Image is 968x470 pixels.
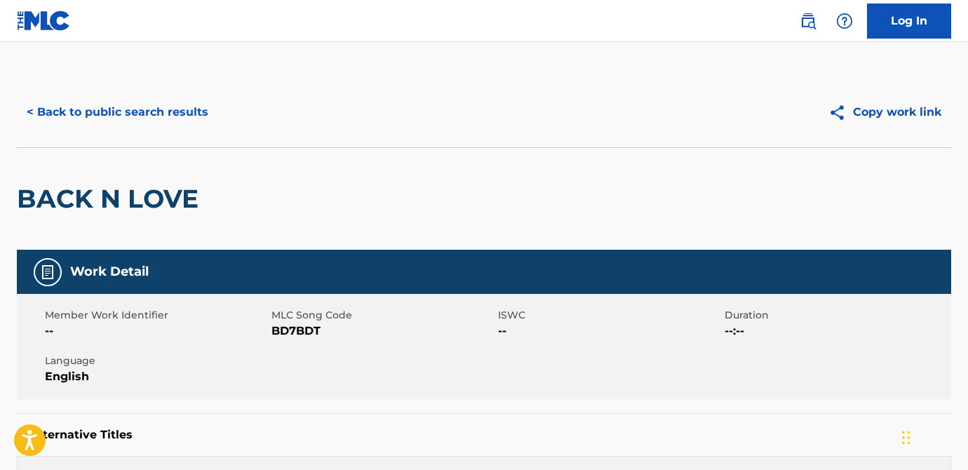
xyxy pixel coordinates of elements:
img: Work Detail [39,264,56,281]
iframe: Chat Widget [898,403,968,470]
h2: BACK N LOVE [17,183,206,215]
a: Log In [867,4,951,39]
span: BD7BDT [271,323,495,340]
div: Drag [902,417,910,459]
img: help [836,13,853,29]
span: Language [45,354,268,368]
span: ISWC [498,308,721,323]
div: Help [831,7,859,35]
span: MLC Song Code [271,308,495,323]
span: --:-- [725,323,948,340]
button: < Back to public search results [17,95,218,130]
button: Copy work link [819,95,951,130]
img: search [800,13,816,29]
span: Duration [725,308,948,323]
span: -- [498,323,721,340]
a: Public Search [794,7,822,35]
span: -- [45,323,268,340]
h5: Work Detail [70,264,149,280]
span: Member Work Identifier [45,308,268,323]
img: Copy work link [828,104,853,121]
img: MLC Logo [17,11,71,31]
h5: Alternative Titles [31,428,937,442]
span: English [45,368,268,385]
